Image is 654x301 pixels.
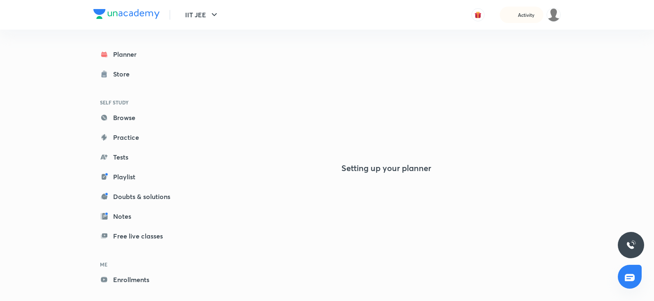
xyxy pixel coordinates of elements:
[93,149,189,165] a: Tests
[508,10,515,20] img: activity
[93,228,189,244] a: Free live classes
[93,188,189,205] a: Doubts & solutions
[93,208,189,225] a: Notes
[93,66,189,82] a: Store
[93,271,189,288] a: Enrollments
[93,257,189,271] h6: ME
[626,240,636,250] img: ttu
[471,8,485,21] button: avatar
[93,109,189,126] a: Browse
[547,8,561,22] img: Pankaj Saproo
[341,163,431,173] h4: Setting up your planner
[93,46,189,63] a: Planner
[93,169,189,185] a: Playlist
[180,7,224,23] button: IIT JEE
[93,95,189,109] h6: SELF STUDY
[474,11,482,19] img: avatar
[93,9,160,19] img: Company Logo
[113,69,135,79] div: Store
[93,9,160,21] a: Company Logo
[93,129,189,146] a: Practice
